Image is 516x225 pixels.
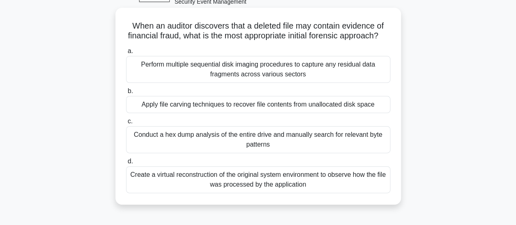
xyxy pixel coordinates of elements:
div: Perform multiple sequential disk imaging procedures to capture any residual data fragments across... [126,56,390,83]
span: c. [128,118,133,125]
div: Apply file carving techniques to recover file contents from unallocated disk space [126,96,390,113]
span: a. [128,47,133,54]
span: d. [128,158,133,165]
h5: When an auditor discovers that a deleted file may contain evidence of financial fraud, what is th... [125,21,391,41]
span: b. [128,87,133,94]
div: Conduct a hex dump analysis of the entire drive and manually search for relevant byte patterns [126,126,390,153]
div: Create a virtual reconstruction of the original system environment to observe how the file was pr... [126,166,390,193]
